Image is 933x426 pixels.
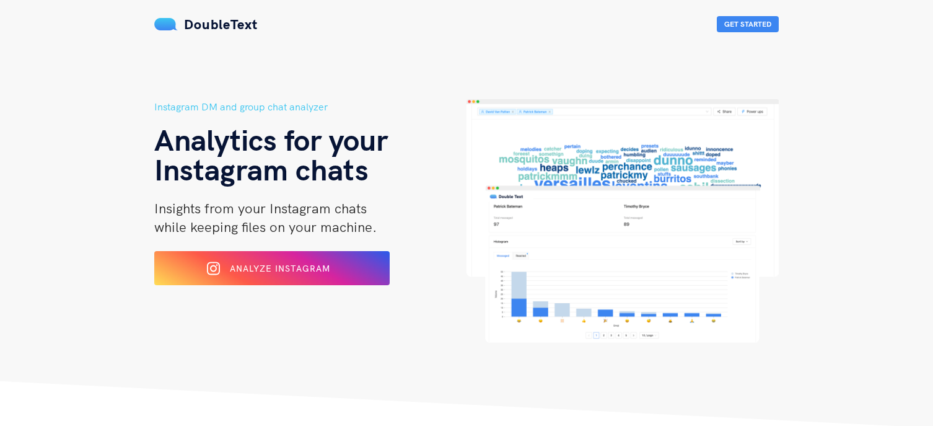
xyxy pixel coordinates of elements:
[717,16,779,32] button: Get Started
[154,267,390,278] a: Analyze Instagram
[154,218,377,236] span: while keeping files on your machine.
[154,99,466,115] h5: Instagram DM and group chat analyzer
[154,251,390,285] button: Analyze Instagram
[184,16,258,33] span: DoubleText
[154,16,258,33] a: DoubleText
[154,151,369,188] span: Instagram chats
[230,263,330,274] span: Analyze Instagram
[466,99,779,343] img: hero
[154,121,388,158] span: Analytics for your
[154,200,367,217] span: Insights from your Instagram chats
[154,18,178,30] img: mS3x8y1f88AAAAABJRU5ErkJggg==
